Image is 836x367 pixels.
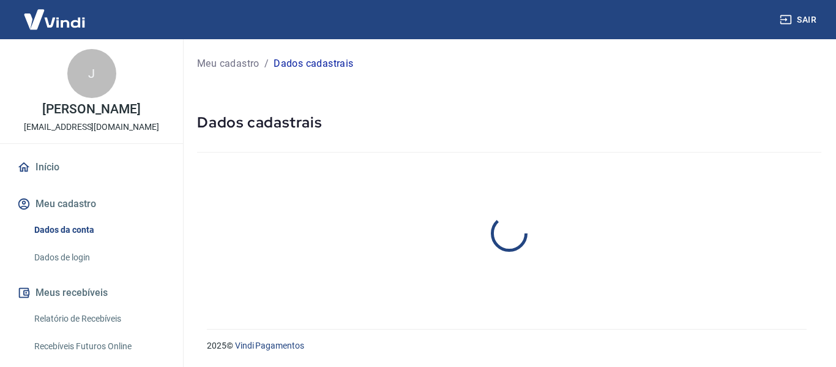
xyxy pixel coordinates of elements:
[197,56,259,71] a: Meu cadastro
[15,1,94,38] img: Vindi
[207,339,807,352] p: 2025 ©
[777,9,821,31] button: Sair
[29,334,168,359] a: Recebíveis Futuros Online
[197,113,821,132] h5: Dados cadastrais
[15,154,168,181] a: Início
[29,306,168,331] a: Relatório de Recebíveis
[235,341,304,350] a: Vindi Pagamentos
[24,121,159,134] p: [EMAIL_ADDRESS][DOMAIN_NAME]
[29,245,168,270] a: Dados de login
[67,49,116,98] div: J
[274,56,353,71] p: Dados cadastrais
[42,103,140,116] p: [PERSON_NAME]
[15,191,168,218] button: Meu cadastro
[15,279,168,306] button: Meus recebíveis
[264,56,269,71] p: /
[29,218,168,243] a: Dados da conta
